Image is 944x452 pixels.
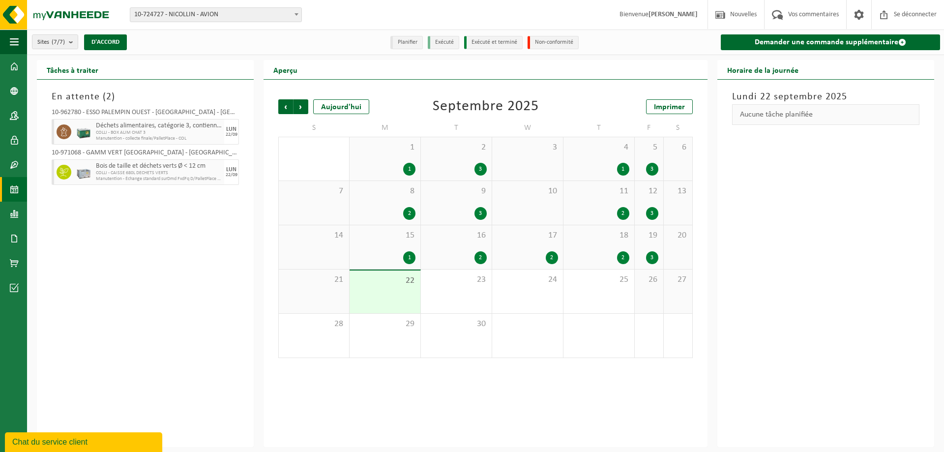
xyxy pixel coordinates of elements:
[646,99,693,114] a: Imprimer
[624,143,628,152] font: 4
[52,39,65,45] font: (7/7)
[619,275,628,284] font: 25
[548,231,557,240] font: 17
[433,99,539,114] font: Septembre 2025
[548,186,557,196] font: 10
[382,124,389,132] font: M
[130,8,301,22] span: 10-724727 - NICOLLIN - AVION
[647,124,651,132] font: F
[334,231,343,240] font: 14
[479,166,482,172] font: 3
[535,39,573,45] font: Non-conformité
[553,143,557,152] font: 3
[472,39,517,45] font: Exécuté et terminé
[52,92,106,102] font: En attente (
[477,275,486,284] font: 23
[408,166,411,172] font: 1
[479,211,482,216] font: 3
[312,124,316,132] font: S
[47,67,98,75] font: Tâches à traiter
[406,231,414,240] font: 15
[84,34,127,50] button: D'ACCORD
[96,130,146,135] font: COLLI - BOX ALIM CHAT 3
[408,255,411,261] font: 1
[52,109,280,116] font: 10-962780 - ESSO PALEMPIN OUEST - [GEOGRAPHIC_DATA] - [GEOGRAPHIC_DATA]
[682,143,686,152] font: 6
[226,172,237,178] font: 22/09
[454,124,459,132] font: T
[435,39,454,45] font: Exécuté
[339,186,343,196] font: 7
[130,7,302,22] span: 10-724727 - NICOLLIN - AVION
[96,162,206,170] font: Bois de taille et déchets verts Ø < 12 cm
[477,231,486,240] font: 16
[621,166,624,172] font: 1
[788,11,839,18] font: Vos commentaires
[621,211,624,216] font: 2
[479,255,482,261] font: 2
[755,38,898,46] font: Demander une commande supplémentaire
[273,67,297,75] font: Aperçu
[649,11,698,18] font: [PERSON_NAME]
[37,39,49,45] font: Sites
[619,186,628,196] font: 11
[653,143,657,152] font: 5
[550,255,553,261] font: 2
[654,103,685,111] font: Imprimer
[410,143,414,152] font: 1
[678,231,686,240] font: 20
[334,275,343,284] font: 21
[96,122,391,129] font: Déchets alimentaires, catégorie 3, contiennent des produits d'origine animale, des emballages en ...
[678,275,686,284] font: 27
[481,186,486,196] font: 9
[226,167,236,173] font: LUN
[134,11,218,18] font: 10-724727 - NICOLLIN - AVION
[894,11,937,18] font: Se déconnecter
[619,231,628,240] font: 18
[477,319,486,329] font: 30
[732,92,847,102] font: Lundi 22 septembre 2025
[321,103,361,111] font: Aujourd'hui
[408,211,411,216] font: 2
[524,124,531,132] font: W
[5,430,164,452] iframe: widget de discussion
[334,319,343,329] font: 28
[650,166,653,172] font: 3
[740,111,813,119] font: Aucune tâche planifiée
[96,136,186,141] font: Manutention - collecte finale/PalletPlace - COL
[650,211,653,216] font: 3
[76,124,91,139] img: PB-LB-0680-HPE-GN-01
[398,39,417,45] font: Planifier
[619,11,649,18] font: Bienvenue
[730,11,757,18] font: Nouvelles
[621,255,624,261] font: 2
[52,149,314,156] font: 10-971068 - GAMM VERT [GEOGRAPHIC_DATA] - [GEOGRAPHIC_DATA] - [GEOGRAPHIC_DATA]
[406,319,414,329] font: 29
[96,176,228,181] font: Manutention - Échange standard surDmd FxdFq D/PalletPlace - COL
[481,143,486,152] font: 2
[406,276,414,285] font: 22
[649,231,657,240] font: 19
[548,275,557,284] font: 24
[676,124,680,132] font: S
[410,186,414,196] font: 8
[112,92,115,102] font: )
[727,67,798,75] font: Horaire de la journée
[96,170,168,176] font: COLLI - CAISSE 680L DECHETS VERTS
[226,126,236,132] font: LUN
[650,255,653,261] font: 3
[649,186,657,196] font: 12
[106,92,112,102] font: 2
[76,165,91,180] img: PB-LB-0680-HPE-GY-01
[91,39,119,45] font: D'ACCORD
[678,186,686,196] font: 13
[226,132,237,137] font: 22/09
[721,34,940,50] a: Demander une commande supplémentaire
[32,34,78,49] button: Sites(7/7)
[597,124,601,132] font: T
[649,275,657,284] font: 26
